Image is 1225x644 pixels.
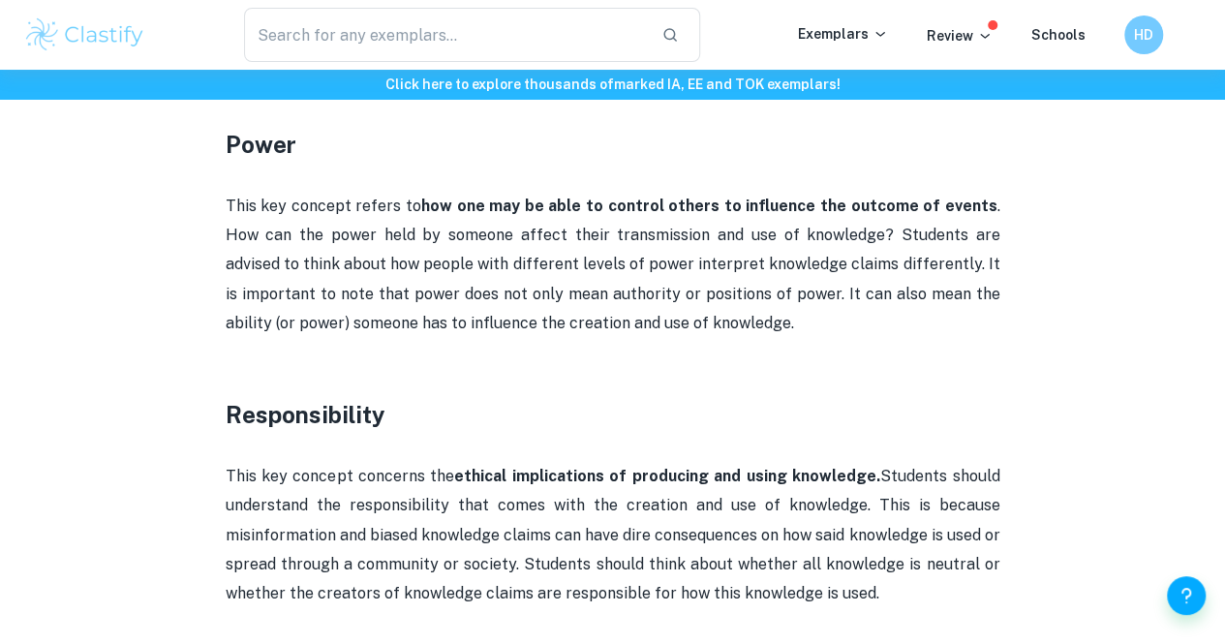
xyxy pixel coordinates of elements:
[4,74,1221,95] h6: Click here to explore thousands of marked IA, EE and TOK exemplars !
[226,397,1000,432] h3: Responsibility
[1167,576,1206,615] button: Help and Feedback
[1031,27,1086,43] a: Schools
[454,467,880,485] strong: ethical implications of producing and using knowledge.
[798,23,888,45] p: Exemplars
[927,25,993,46] p: Review
[421,197,997,215] strong: how one may be able to control others to influence the outcome of events
[244,8,646,62] input: Search for any exemplars...
[1133,24,1155,46] h6: HD
[226,192,1000,339] p: This key concept refers to . How can the power held by someone affect their transmission and use ...
[1124,15,1163,54] button: HD
[226,127,1000,162] h3: Power
[23,15,146,54] img: Clastify logo
[226,462,1000,609] p: This key concept concerns the Students should understand the responsibility that comes with the c...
